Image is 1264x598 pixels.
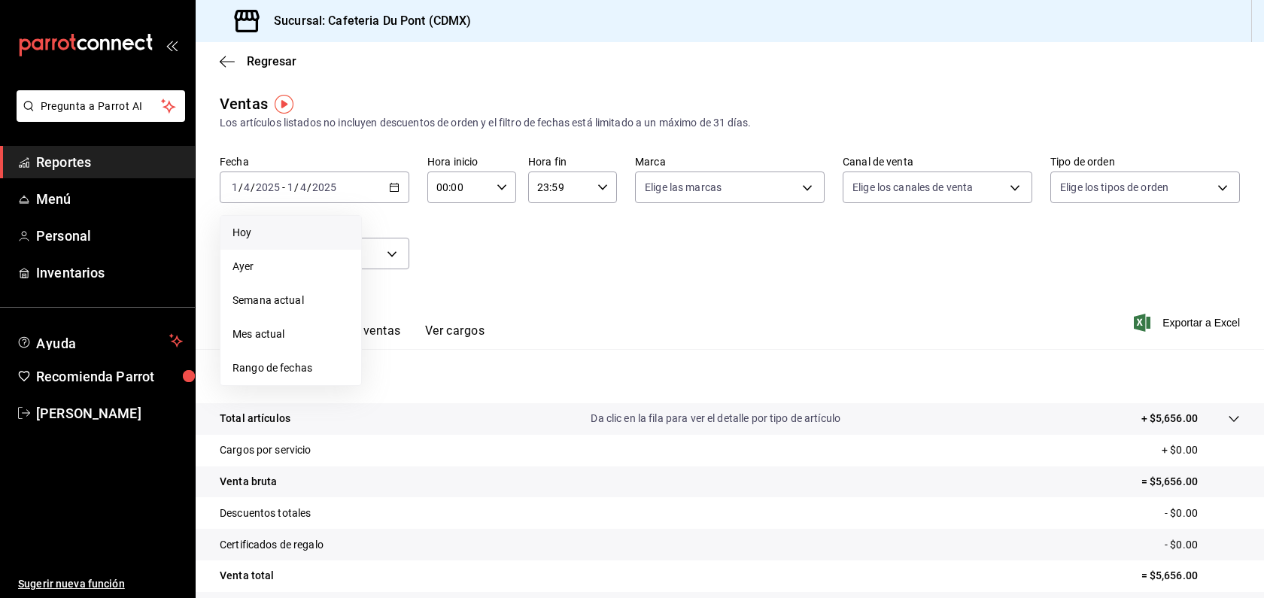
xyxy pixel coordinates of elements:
[11,109,185,125] a: Pregunta a Parrot AI
[1141,411,1198,426] p: + $5,656.00
[1141,568,1240,584] p: = $5,656.00
[1137,314,1240,332] button: Exportar a Excel
[220,474,277,490] p: Venta bruta
[1165,537,1240,553] p: - $0.00
[220,54,296,68] button: Regresar
[255,181,281,193] input: ----
[220,537,324,553] p: Certificados de regalo
[232,293,349,308] span: Semana actual
[275,95,293,114] img: Tooltip marker
[232,326,349,342] span: Mes actual
[36,263,183,283] span: Inventarios
[220,505,311,521] p: Descuentos totales
[282,181,285,193] span: -
[220,156,409,167] label: Fecha
[311,181,337,193] input: ----
[243,181,251,193] input: --
[262,12,471,30] h3: Sucursal: Cafeteria Du Pont (CDMX)
[220,93,268,115] div: Ventas
[232,360,349,376] span: Rango de fechas
[427,156,516,167] label: Hora inicio
[232,225,349,241] span: Hoy
[36,152,183,172] span: Reportes
[307,181,311,193] span: /
[232,259,349,275] span: Ayer
[36,189,183,209] span: Menú
[41,99,162,114] span: Pregunta a Parrot AI
[220,115,1240,131] div: Los artículos listados no incluyen descuentos de orden y el filtro de fechas está limitado a un m...
[166,39,178,51] button: open_drawer_menu
[220,411,290,426] p: Total artículos
[299,181,307,193] input: --
[251,181,255,193] span: /
[244,323,485,349] div: navigation tabs
[231,181,239,193] input: --
[36,403,183,423] span: [PERSON_NAME]
[1060,180,1168,195] span: Elige los tipos de orden
[247,54,296,68] span: Regresar
[18,576,183,592] span: Sugerir nueva función
[17,90,185,122] button: Pregunta a Parrot AI
[220,442,311,458] p: Cargos por servicio
[294,181,299,193] span: /
[528,156,617,167] label: Hora fin
[645,180,722,195] span: Elige las marcas
[425,323,485,349] button: Ver cargos
[36,366,183,387] span: Recomienda Parrot
[287,181,294,193] input: --
[635,156,825,167] label: Marca
[1050,156,1240,167] label: Tipo de orden
[36,226,183,246] span: Personal
[1165,505,1240,521] p: - $0.00
[1162,442,1240,458] p: + $0.00
[239,181,243,193] span: /
[591,411,840,426] p: Da clic en la fila para ver el detalle por tipo de artículo
[220,367,1240,385] p: Resumen
[36,332,163,350] span: Ayuda
[220,568,274,584] p: Venta total
[852,180,973,195] span: Elige los canales de venta
[342,323,401,349] button: Ver ventas
[1141,474,1240,490] p: = $5,656.00
[843,156,1032,167] label: Canal de venta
